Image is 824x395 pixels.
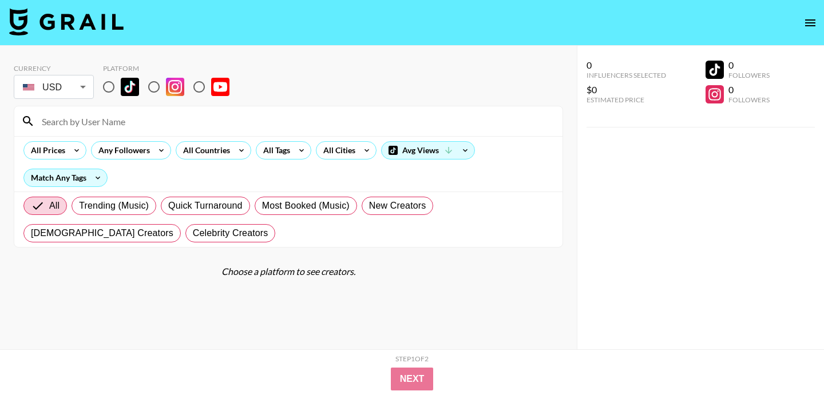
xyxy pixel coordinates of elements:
[121,78,139,96] img: TikTok
[79,199,149,213] span: Trending (Music)
[728,95,770,104] div: Followers
[767,338,810,381] iframe: Drift Widget Chat Controller
[728,59,770,71] div: 0
[92,142,152,159] div: Any Followers
[587,59,666,71] div: 0
[262,199,350,213] span: Most Booked (Music)
[16,77,92,97] div: USD
[256,142,292,159] div: All Tags
[193,226,268,240] span: Celebrity Creators
[369,199,426,213] span: New Creators
[395,354,429,363] div: Step 1 of 2
[49,199,60,213] span: All
[799,11,822,34] button: open drawer
[35,112,556,130] input: Search by User Name
[587,95,666,104] div: Estimated Price
[24,169,107,186] div: Match Any Tags
[316,142,358,159] div: All Cities
[14,266,563,277] div: Choose a platform to see creators.
[168,199,243,213] span: Quick Turnaround
[103,64,239,73] div: Platform
[176,142,232,159] div: All Countries
[14,64,94,73] div: Currency
[31,226,173,240] span: [DEMOGRAPHIC_DATA] Creators
[728,84,770,95] div: 0
[211,78,229,96] img: YouTube
[166,78,184,96] img: Instagram
[382,142,474,159] div: Avg Views
[587,71,666,79] div: Influencers Selected
[587,84,666,95] div: $0
[24,142,68,159] div: All Prices
[9,8,124,35] img: Grail Talent
[391,368,434,390] button: Next
[728,71,770,79] div: Followers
